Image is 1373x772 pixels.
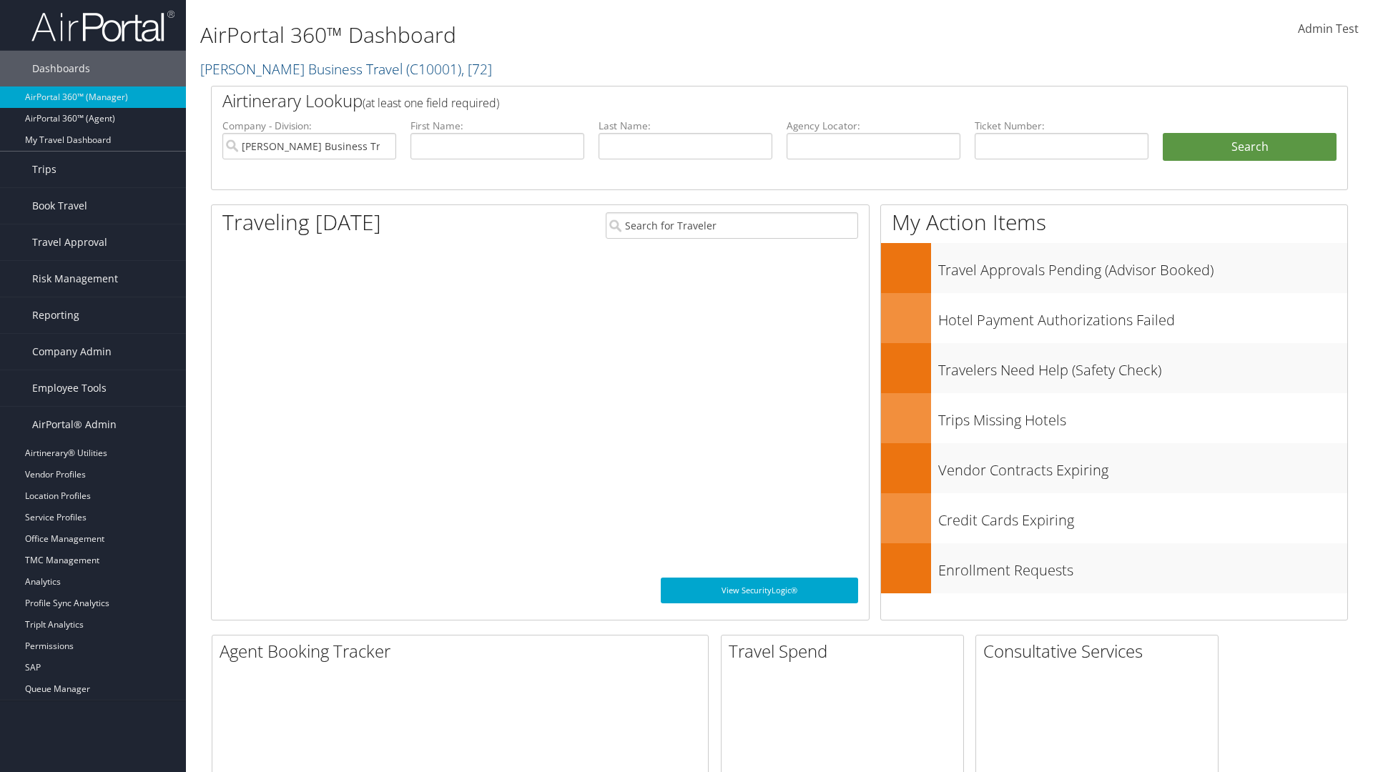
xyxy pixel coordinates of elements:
[222,89,1242,113] h2: Airtinerary Lookup
[881,243,1347,293] a: Travel Approvals Pending (Advisor Booked)
[938,353,1347,380] h3: Travelers Need Help (Safety Check)
[881,443,1347,493] a: Vendor Contracts Expiring
[938,303,1347,330] h3: Hotel Payment Authorizations Failed
[363,95,499,111] span: (at least one field required)
[983,639,1218,663] h2: Consultative Services
[599,119,772,133] label: Last Name:
[881,543,1347,593] a: Enrollment Requests
[410,119,584,133] label: First Name:
[938,453,1347,480] h3: Vendor Contracts Expiring
[32,152,56,187] span: Trips
[881,493,1347,543] a: Credit Cards Expiring
[938,553,1347,580] h3: Enrollment Requests
[32,224,107,260] span: Travel Approval
[31,9,174,43] img: airportal-logo.png
[200,59,492,79] a: [PERSON_NAME] Business Travel
[938,503,1347,530] h3: Credit Cards Expiring
[32,51,90,86] span: Dashboards
[32,188,87,224] span: Book Travel
[406,59,461,79] span: ( C10001 )
[32,370,107,406] span: Employee Tools
[32,261,118,297] span: Risk Management
[938,403,1347,430] h3: Trips Missing Hotels
[661,578,858,603] a: View SecurityLogic®
[32,334,112,370] span: Company Admin
[787,119,960,133] label: Agency Locator:
[881,393,1347,443] a: Trips Missing Hotels
[32,297,79,333] span: Reporting
[1163,133,1337,162] button: Search
[222,207,381,237] h1: Traveling [DATE]
[1298,21,1359,36] span: Admin Test
[938,253,1347,280] h3: Travel Approvals Pending (Advisor Booked)
[881,343,1347,393] a: Travelers Need Help (Safety Check)
[606,212,858,239] input: Search for Traveler
[975,119,1148,133] label: Ticket Number:
[729,639,963,663] h2: Travel Spend
[881,207,1347,237] h1: My Action Items
[32,407,117,442] span: AirPortal® Admin
[881,293,1347,343] a: Hotel Payment Authorizations Failed
[461,59,492,79] span: , [ 72 ]
[1298,7,1359,51] a: Admin Test
[200,20,973,50] h1: AirPortal 360™ Dashboard
[222,119,396,133] label: Company - Division:
[220,639,708,663] h2: Agent Booking Tracker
